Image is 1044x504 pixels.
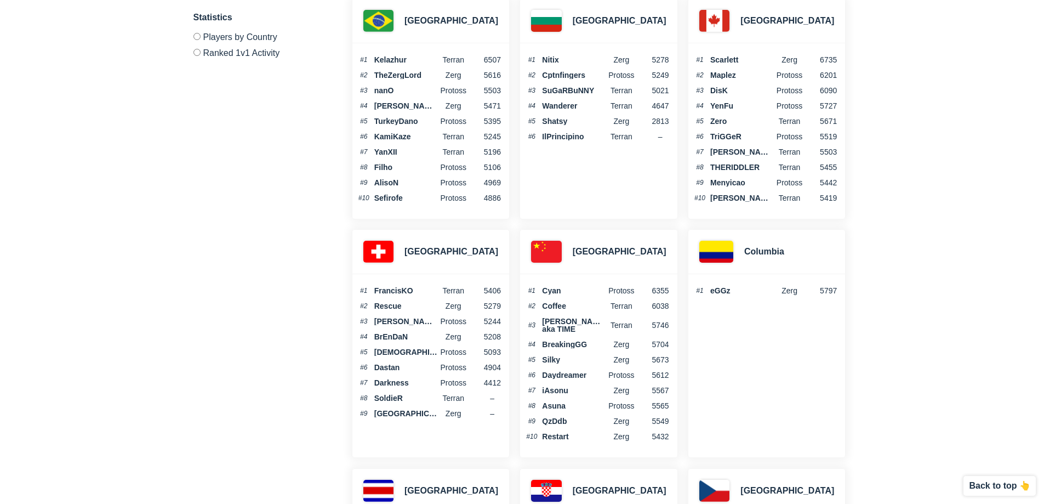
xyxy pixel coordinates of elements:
[526,72,538,78] span: #2
[606,56,637,64] span: Zerg
[542,433,606,440] span: Restart
[740,484,834,497] h3: [GEOGRAPHIC_DATA]
[542,341,606,348] span: BreakingGG
[606,402,637,410] span: Protoss
[374,348,438,356] span: [DEMOGRAPHIC_DATA]
[526,303,538,309] span: #2
[774,194,806,202] span: Terran
[805,194,837,202] span: 5419
[542,133,606,140] span: IlPrincipino
[358,195,370,201] span: #10
[542,287,606,295] span: Cyan
[694,164,706,171] span: #8
[469,71,501,79] span: 5616
[710,287,774,295] span: eGGz
[469,56,501,64] span: 6507
[404,484,498,497] h3: [GEOGRAPHIC_DATA]
[606,71,637,79] span: Protoss
[694,179,706,186] span: #9
[542,302,606,310] span: Coffee
[805,56,837,64] span: 6735
[358,179,370,186] span: #9
[805,179,837,186] span: 5442
[358,72,370,78] span: #2
[744,245,784,258] h3: Columbia
[774,117,806,125] span: Terran
[606,302,637,310] span: Terran
[358,410,370,417] span: #9
[404,245,498,258] h3: [GEOGRAPHIC_DATA]
[358,333,370,340] span: #4
[710,148,774,156] span: [PERSON_NAME]
[374,148,438,156] span: YanXII
[469,318,501,325] span: 5244
[606,102,637,110] span: Terran
[358,287,370,294] span: #1
[374,179,438,186] span: AlisoN
[637,402,669,410] span: 5565
[437,302,469,310] span: Zerg
[710,179,774,186] span: Menyicao
[694,87,706,94] span: #3
[374,71,438,79] span: TheZergLord
[193,11,325,24] h3: Statistics
[805,133,837,140] span: 5519
[526,433,538,440] span: #10
[774,163,806,171] span: Terran
[437,102,469,110] span: Zerg
[437,287,469,295] span: Terran
[694,287,706,294] span: #1
[526,103,538,109] span: #4
[437,71,469,79] span: Zerg
[374,318,438,325] span: [PERSON_NAME]
[193,44,325,58] label: Ranked 1v1 Activity
[740,14,834,27] h3: [GEOGRAPHIC_DATA]
[358,118,370,124] span: #5
[374,87,438,94] span: nanO
[805,102,837,110] span: 5727
[437,194,469,202] span: Protoss
[469,179,501,186] span: 4969
[710,133,774,140] span: TriGGeR
[774,71,806,79] span: Protoss
[526,322,538,329] span: #3
[358,103,370,109] span: #4
[437,333,469,341] span: Zerg
[805,148,837,156] span: 5503
[637,321,669,329] span: 5746
[774,87,806,94] span: protoss
[606,321,637,329] span: Terran
[637,356,669,364] span: 5673
[805,87,837,94] span: 6090
[437,348,469,356] span: Protoss
[437,379,469,387] span: Protoss
[637,302,669,310] span: 6038
[606,87,637,94] span: Terran
[606,133,637,140] span: Terran
[193,33,325,44] label: Players by Country
[542,318,606,333] span: [PERSON_NAME] aka TIME
[710,87,774,94] span: DisK
[658,132,663,141] span: –
[774,102,806,110] span: Protoss
[374,56,438,64] span: Kelazhur
[637,287,669,295] span: 6355
[358,349,370,355] span: #5
[526,403,538,409] span: #8
[526,356,538,363] span: #5
[437,117,469,125] span: protoss
[542,117,606,125] span: Shatsy
[710,163,774,171] span: THERIDDLER
[526,87,538,94] span: #3
[637,371,669,379] span: 5612
[805,117,837,125] span: 5671
[469,348,501,356] span: 5093
[469,194,501,202] span: 4886
[490,409,494,418] span: –
[774,287,806,295] span: Zerg
[437,364,469,371] span: Protoss
[469,163,501,171] span: 5106
[358,149,370,155] span: #7
[374,394,438,402] span: SoldieR
[805,71,837,79] span: 6201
